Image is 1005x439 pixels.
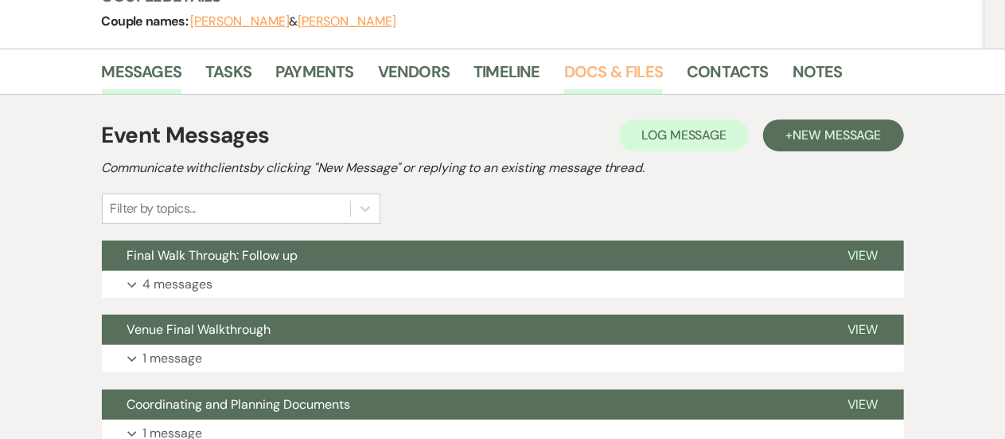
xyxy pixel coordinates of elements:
[127,247,298,264] span: Final Walk Through: Follow up
[127,396,351,413] span: Coordinating and Planning Documents
[102,159,904,178] h2: Communicate with clients by clicking "New Message" or replying to an existing message thread.
[298,15,396,28] button: [PERSON_NAME]
[102,119,270,152] h1: Event Messages
[847,247,878,264] span: View
[793,127,881,143] span: New Message
[641,127,726,143] span: Log Message
[275,59,354,94] a: Payments
[619,120,749,151] button: Log Message
[847,396,878,413] span: View
[102,241,822,271] button: Final Walk Through: Follow up
[473,59,540,94] a: Timeline
[102,271,904,298] button: 4 messages
[847,321,878,338] span: View
[822,315,904,345] button: View
[378,59,450,94] a: Vendors
[143,348,203,369] p: 1 message
[111,199,196,218] div: Filter by topics...
[102,390,822,420] button: Coordinating and Planning Documents
[822,390,904,420] button: View
[763,120,903,151] button: +New Message
[191,15,290,28] button: [PERSON_NAME]
[102,13,191,29] span: Couple names:
[102,315,822,345] button: Venue Final Walkthrough
[564,59,663,94] a: Docs & Files
[205,59,251,94] a: Tasks
[127,321,271,338] span: Venue Final Walkthrough
[822,241,904,271] button: View
[793,59,843,94] a: Notes
[143,274,213,295] p: 4 messages
[687,59,769,94] a: Contacts
[102,345,904,372] button: 1 message
[191,14,396,29] span: &
[102,59,182,94] a: Messages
